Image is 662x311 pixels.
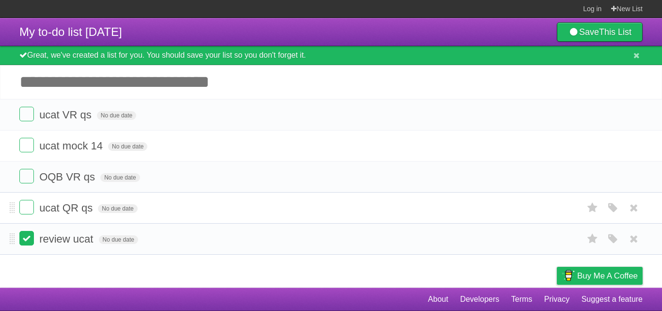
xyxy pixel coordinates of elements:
[19,138,34,152] label: Done
[39,171,97,183] span: OQB VR qs
[582,290,643,309] a: Suggest a feature
[39,140,105,152] span: ucat mock 14
[19,200,34,214] label: Done
[100,173,140,182] span: No due date
[511,290,533,309] a: Terms
[583,231,602,247] label: Star task
[19,25,122,38] span: My to-do list [DATE]
[19,169,34,183] label: Done
[557,267,643,285] a: Buy me a coffee
[460,290,499,309] a: Developers
[544,290,569,309] a: Privacy
[583,200,602,216] label: Star task
[562,267,575,284] img: Buy me a coffee
[19,231,34,246] label: Done
[599,27,631,37] b: This List
[98,204,137,213] span: No due date
[577,267,638,284] span: Buy me a coffee
[39,202,95,214] span: ucat QR qs
[428,290,448,309] a: About
[39,233,95,245] span: review ucat
[99,235,138,244] span: No due date
[557,22,643,42] a: SaveThis List
[19,107,34,121] label: Done
[108,142,147,151] span: No due date
[97,111,136,120] span: No due date
[39,109,94,121] span: ucat VR qs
